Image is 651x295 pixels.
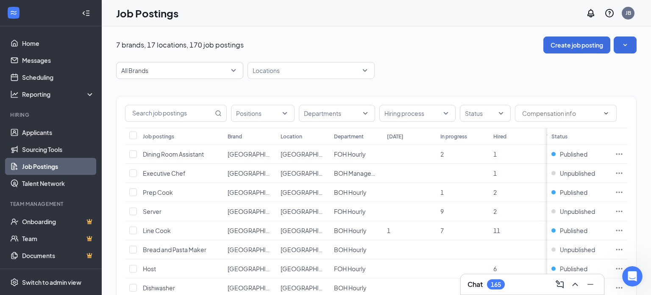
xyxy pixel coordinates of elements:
span: 59 [547,265,554,273]
p: 7 brands, 17 locations, 170 job postings [116,40,244,50]
th: Hired [489,128,542,145]
svg: MagnifyingGlass [215,110,222,117]
div: I see, [PERSON_NAME]. That’s another option for approving this job posting. I’ll go ahead and app... [14,31,132,64]
a: Sourcing Tools [22,141,95,158]
strong: Resolved [71,166,99,173]
span: [GEOGRAPHIC_DATA] [228,227,289,234]
div: Louise says… [7,70,163,129]
h3: Chat [467,280,483,289]
span: Executive Chef [143,169,186,177]
span: 102 [547,188,557,196]
a: Talent Network [22,175,95,192]
span: [GEOGRAPHIC_DATA] [228,265,289,273]
span: 1 [387,227,390,234]
span: Published [560,188,587,197]
div: Hiring [10,111,93,118]
span: Published [560,264,587,273]
td: FOH Hourly [330,202,383,221]
td: Alta Via & Alta Via Pizzeria [223,221,276,240]
svg: SmallChevronDown [621,41,629,49]
td: BOH Management [330,164,383,183]
span: Dining Room Assistant [143,150,204,158]
td: Alta Via Fox Chapel [276,145,329,164]
span: 1 [493,169,497,177]
svg: ChevronUp [570,279,580,289]
svg: Ellipses [615,188,623,197]
td: Alta Via & Alta Via Pizzeria [223,259,276,278]
a: SurveysCrown [22,264,95,281]
span: [GEOGRAPHIC_DATA] [281,188,342,196]
svg: Minimize [585,279,595,289]
input: Compensation info [522,109,599,118]
td: Alta Via Fox Chapel [276,164,329,183]
div: Switch to admin view [22,278,81,287]
td: Alta Via Fox Chapel [276,202,329,221]
span: [GEOGRAPHIC_DATA] [228,169,289,177]
span: BOH Hourly [334,188,367,196]
th: [DATE] [383,128,436,145]
span: [GEOGRAPHIC_DATA] [281,227,342,234]
span: [GEOGRAPHIC_DATA] [228,284,289,292]
h1: Fin [41,8,51,14]
div: Team Management [10,200,93,208]
svg: ComposeMessage [555,279,565,289]
svg: Analysis [10,90,19,98]
svg: QuestionInfo [604,8,615,18]
button: ChevronUp [568,278,582,291]
td: FOH Hourly [330,259,383,278]
a: Home [22,35,95,52]
div: Jason says… [7,129,163,154]
span: 57 [547,169,554,177]
span: [GEOGRAPHIC_DATA] [281,284,342,292]
div: Close [149,3,164,19]
a: Scheduling [22,69,95,86]
span: 1 [493,150,497,158]
a: TeamCrown [22,230,95,247]
td: Alta Via & Alta Via Pizzeria [223,145,276,164]
svg: Ellipses [615,169,623,177]
svg: Ellipses [615,245,623,254]
span: 6 [493,265,497,273]
svg: Ellipses [615,207,623,216]
td: Alta Via Fox Chapel [276,183,329,202]
td: Alta Via & Alta Via Pizzeria [223,240,276,259]
span: BOH Hourly [334,246,367,253]
span: Unpublished [560,207,595,216]
th: Status [547,128,611,145]
span: BOH Management [334,169,386,177]
svg: Notifications [586,8,596,18]
td: FOH Hourly [330,145,383,164]
span: Line Cook [143,227,171,234]
div: Thank you [125,134,156,142]
span: Host [143,265,156,273]
span: BOH Hourly [334,227,367,234]
iframe: Intercom live chat [622,266,643,287]
div: Reporting [22,90,95,98]
span: Bread and Pasta Maker [143,246,206,253]
a: Job Review - [PERSON_NAME] [26,29,143,47]
span: Published [560,226,587,235]
div: 165 [491,281,501,288]
h1: Job Postings [116,6,178,20]
div: Job postings [143,133,174,140]
div: All done! I appreciate your patience regarding this. I have now approved the job posting. Please ... [14,75,132,117]
div: Department [334,133,364,140]
svg: ChevronDown [603,110,609,117]
span: 76 [547,208,554,215]
button: go back [6,3,22,20]
a: OnboardingCrown [22,213,95,230]
span: 21 [547,150,554,158]
span: [GEOGRAPHIC_DATA] [228,150,289,158]
td: Alta Via Fox Chapel [276,259,329,278]
span: Prep Cook [143,188,173,196]
span: [GEOGRAPHIC_DATA] [281,208,342,215]
svg: Ellipses [615,226,623,235]
span: 2 [493,208,497,215]
p: All Brands [121,66,148,75]
div: I see, [PERSON_NAME]. That’s another option for approving this job posting. I’ll go ahead and app... [7,26,139,69]
div: Great! You're very welcome, [PERSON_NAME]! I will now conclude this conversation, though you are ... [14,188,132,280]
span: [GEOGRAPHIC_DATA] [228,188,289,196]
span: [GEOGRAPHIC_DATA] [281,169,342,177]
span: Job Review - [PERSON_NAME] [45,34,136,41]
img: Profile image for Fin [24,5,38,18]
